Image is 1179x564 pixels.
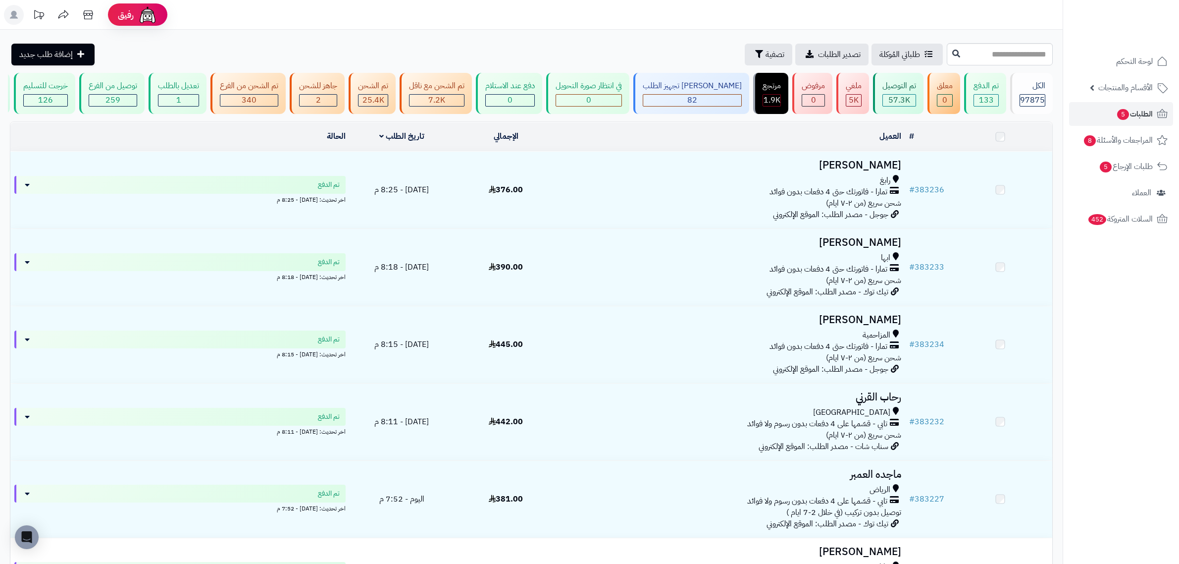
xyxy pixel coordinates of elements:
[318,412,340,422] span: تم الدفع
[562,546,901,558] h3: [PERSON_NAME]
[880,175,890,186] span: رابغ
[489,338,523,350] span: 445.00
[909,338,915,350] span: #
[26,5,51,27] a: تحديثات المنصة
[790,73,834,114] a: مرفوض 0
[12,73,77,114] a: خرجت للتسليم 126
[147,73,208,114] a: تعديل بالطلب 1
[643,80,742,92] div: [PERSON_NAME] تجهيز الطلب
[811,94,816,106] span: 0
[118,9,134,21] span: رفيق
[486,95,534,106] div: 0
[89,95,137,106] div: 259
[1112,26,1170,47] img: logo-2.png
[15,525,39,549] div: Open Intercom Messenger
[562,392,901,403] h3: رحاب القرني
[834,73,871,114] a: ملغي 5K
[846,80,862,92] div: ملغي
[176,94,181,106] span: 1
[909,130,914,142] a: #
[751,73,790,114] a: مرتجع 1.9K
[909,338,944,350] a: #383234
[347,73,398,114] a: تم الشحن 25.4K
[327,130,346,142] a: الحالة
[979,94,994,106] span: 133
[1020,80,1045,92] div: الكل
[379,493,424,505] span: اليوم - 7:52 م
[773,209,888,221] span: جوجل - مصدر الطلب: الموقع الإلكتروني
[764,94,780,106] span: 1.9K
[871,44,943,65] a: طلباتي المُوكلة
[562,314,901,326] h3: [PERSON_NAME]
[1098,81,1153,95] span: الأقسام والمنتجات
[19,49,73,60] span: إضافة طلب جديد
[318,335,340,344] span: تم الدفع
[474,73,544,114] a: دفع عند الاستلام 0
[802,95,824,106] div: 0
[769,186,887,198] span: تمارا - فاتورتك حتى 4 دفعات بدون فوائد
[786,507,901,518] span: توصيل بدون تركيب (في خلال 2-7 ايام )
[556,95,621,106] div: 0
[1069,155,1173,178] a: طلبات الإرجاع5
[909,416,915,428] span: #
[766,49,784,60] span: تصفية
[818,49,861,60] span: تصدير الطلبات
[489,416,523,428] span: 442.00
[318,489,340,499] span: تم الدفع
[974,95,998,106] div: 133
[937,80,953,92] div: معلق
[288,73,347,114] a: جاهز للشحن 2
[208,73,288,114] a: تم الشحن من الفرع 340
[882,80,916,92] div: تم التوصيل
[879,130,901,142] a: العميل
[937,95,952,106] div: 0
[759,441,888,452] span: سناب شات - مصدر الطلب: الموقع الإلكتروني
[763,95,780,106] div: 1863
[398,73,474,114] a: تم الشحن مع ناقل 7.2K
[562,469,901,480] h3: ماجده العمبر
[562,160,901,171] h3: [PERSON_NAME]
[846,95,861,106] div: 5021
[556,80,622,92] div: في انتظار صورة التحويل
[826,275,901,286] span: شحن سريع (من ٢-٧ ايام)
[1087,212,1153,226] span: السلات المتروكة
[374,261,429,273] span: [DATE] - 8:18 م
[158,95,199,106] div: 1
[1116,107,1153,121] span: الطلبات
[767,518,888,530] span: تيك توك - مصدر الطلب: الموقع الإلكتروني
[299,80,337,92] div: جاهز للشحن
[826,429,901,441] span: شحن سريع (من ٢-٧ ايام)
[763,80,781,92] div: مرتجع
[1069,102,1173,126] a: الطلبات5
[362,94,384,106] span: 25.4K
[962,73,1008,114] a: تم الدفع 133
[631,73,751,114] a: [PERSON_NAME] تجهيز الطلب 82
[826,352,901,364] span: شحن سريع (من ٢-٧ ايام)
[358,80,388,92] div: تم الشحن
[863,330,890,341] span: المزاحمية
[769,341,887,352] span: تمارا - فاتورتك حتى 4 دفعات بدون فوائد
[359,95,388,106] div: 25440
[428,94,445,106] span: 7.2K
[544,73,631,114] a: في انتظار صورة التحويل 0
[89,80,137,92] div: توصيل من الفرع
[220,95,278,106] div: 340
[883,95,916,106] div: 57296
[767,286,888,298] span: تيك توك - مصدر الطلب: الموقع الإلكتروني
[909,261,915,273] span: #
[888,94,910,106] span: 57.3K
[871,73,925,114] a: تم التوصيل 57.3K
[1088,214,1106,225] span: 452
[374,416,429,428] span: [DATE] - 8:11 م
[379,130,424,142] a: تاريخ الطلب
[14,194,346,204] div: اخر تحديث: [DATE] - 8:25 م
[485,80,535,92] div: دفع عند الاستلام
[942,94,947,106] span: 0
[77,73,147,114] a: توصيل من الفرع 259
[1084,135,1096,146] span: 8
[489,261,523,273] span: 390.00
[318,180,340,190] span: تم الدفع
[795,44,869,65] a: تصدير الطلبات
[38,94,53,106] span: 126
[1069,128,1173,152] a: المراجعات والأسئلة8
